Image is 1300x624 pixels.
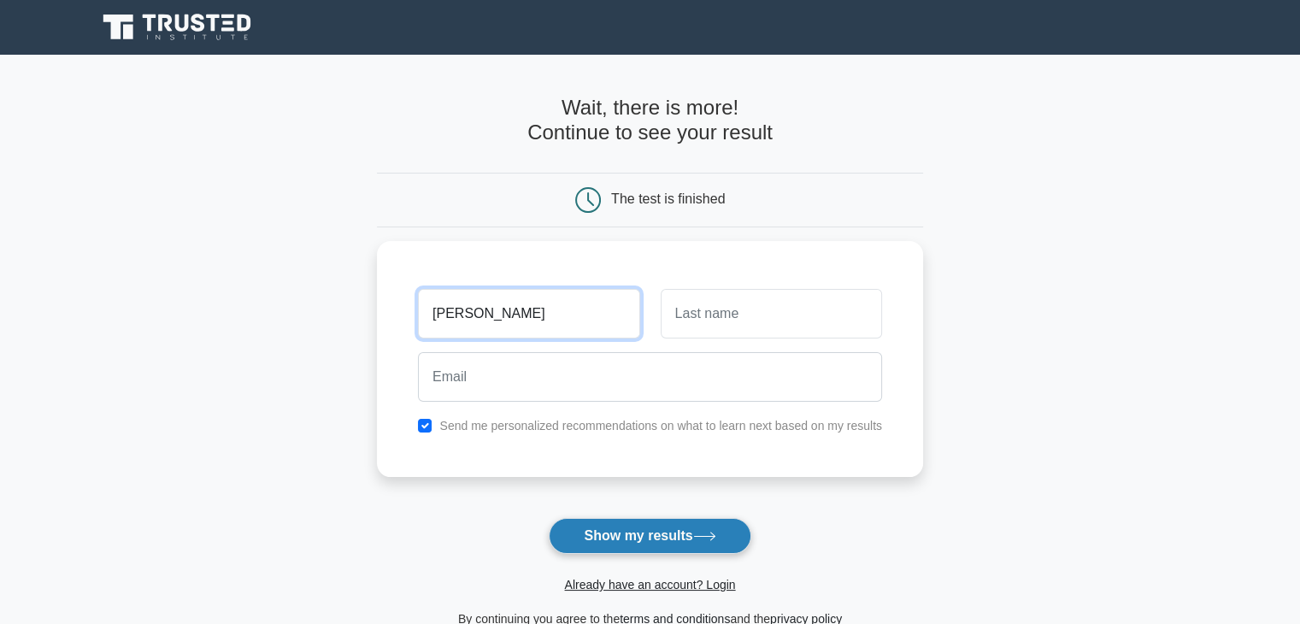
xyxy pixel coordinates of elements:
[439,419,882,433] label: Send me personalized recommendations on what to learn next based on my results
[564,578,735,592] a: Already have an account? Login
[661,289,882,338] input: Last name
[418,289,639,338] input: First name
[549,518,750,554] button: Show my results
[418,352,882,402] input: Email
[611,191,725,206] div: The test is finished
[377,96,923,145] h4: Wait, there is more! Continue to see your result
